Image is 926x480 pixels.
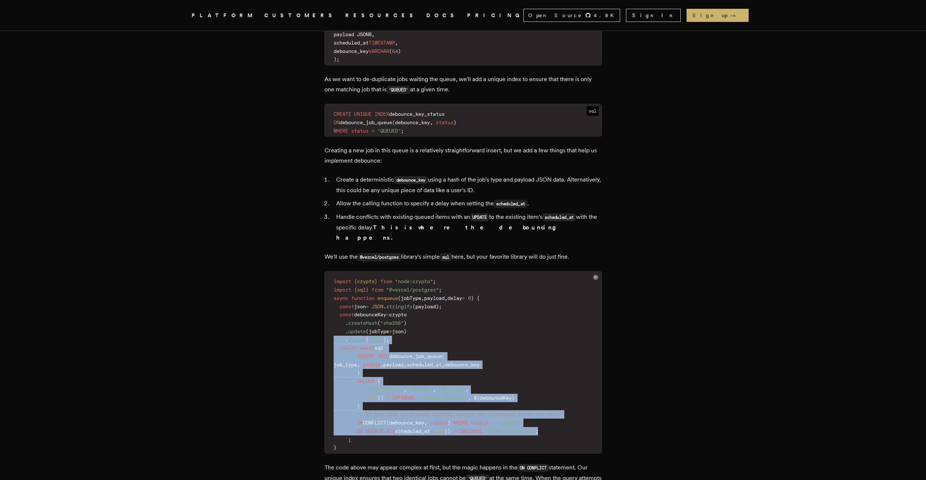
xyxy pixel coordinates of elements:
span: import [334,287,351,293]
span: ' [369,386,372,392]
span: ; [535,428,538,434]
span: , [357,362,360,367]
span: from [380,278,392,284]
span: "node:crypto" [395,278,433,284]
span: delay [447,295,462,301]
span: ( [386,420,389,426]
span: INTERVAL [459,428,483,434]
span: WHERE [334,128,348,134]
span: + [386,395,389,401]
span: job_type [334,362,357,367]
span: sql [587,106,599,116]
span: debounce_key [389,420,424,426]
span: . [345,328,348,334]
span: , [404,362,407,367]
li: Allow the calling function to specify a delay when setting the . [334,198,602,209]
span: json [354,304,366,309]
span: ' [401,386,404,392]
span: ) [334,56,337,62]
span: json [447,386,459,392]
span: debounce_job_queue [339,119,392,125]
span: ' [439,386,442,392]
a: Sign up [687,9,749,22]
span: ) [404,320,407,326]
span: sql [357,287,366,293]
span: update [348,328,366,334]
span: ; [386,337,389,343]
span: ( [445,428,447,434]
span: 'QUEUED' [410,386,433,392]
span: } [509,428,512,434]
p: As we want to de-duplicate jobs waiting the queue, we'll add a unique index to ensure that there ... [324,74,602,95]
span: now [369,395,377,401]
span: INSERT [357,353,374,359]
span: INDEX [374,111,389,117]
span: ) [447,428,450,434]
span: status [436,119,453,125]
span: + [389,328,392,334]
span: = [386,312,389,317]
span: ) [471,295,474,301]
span: 4.8 K [594,12,618,19]
span: function [351,295,374,301]
span: payload [383,362,404,367]
span: 'QUEUED' [497,420,520,426]
span: jobType [377,386,398,392]
a: DOCS [426,11,458,20]
span: "hex" [369,337,383,343]
span: enqueue [377,295,398,301]
span: ( [366,328,369,334]
span: TIMESTAMP [369,40,395,46]
span: payload [424,295,445,301]
span: ' [462,386,465,392]
li: Create a deterministic using a hash of the job's type and payload JSON data. Alternatively, this ... [334,175,602,195]
strong: This is where the debouncing happens. [336,224,561,241]
span: ${ [421,395,427,401]
span: SET [386,428,395,434]
span: { [477,295,480,301]
span: ${ [488,428,494,434]
span: = [491,420,494,426]
span: RESOURCES [345,11,418,20]
span: } [442,395,445,401]
button: PLATFORM [192,11,255,20]
span: VALUES [357,378,374,384]
span: } [366,287,369,293]
span: status [471,420,488,426]
span: , [404,386,407,392]
code: sql [440,253,452,261]
span: ; [439,287,442,293]
span: json [392,328,404,334]
span: seconds' [512,428,535,434]
span: } [334,445,337,450]
span: sql [374,345,383,351]
span: now [436,428,445,434]
span: ) [357,403,360,409]
span: crypto [357,278,374,284]
span: . [345,320,348,326]
span: ' [485,428,488,434]
code: UPDATE [470,213,489,221]
span: , [380,362,383,367]
span: ) [357,370,360,376]
span: } [512,395,515,401]
span: debounce_job_queue [389,353,442,359]
span: , [468,395,471,401]
span: scheduled_at [334,40,369,46]
span: ; [337,56,339,62]
span: = [462,295,465,301]
span: ( [442,353,445,359]
span: , [372,31,374,37]
span: debounce_key [445,362,480,367]
span: debounceKey [354,312,386,317]
span: WHERE [453,420,468,426]
span: . [345,337,348,343]
span: INTO [377,353,389,359]
span: seconds' [445,395,468,401]
span: crypto [389,312,407,317]
span: debounce_key [334,48,369,54]
span: status [351,128,369,134]
span: } [459,386,462,392]
span: from [372,287,383,293]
